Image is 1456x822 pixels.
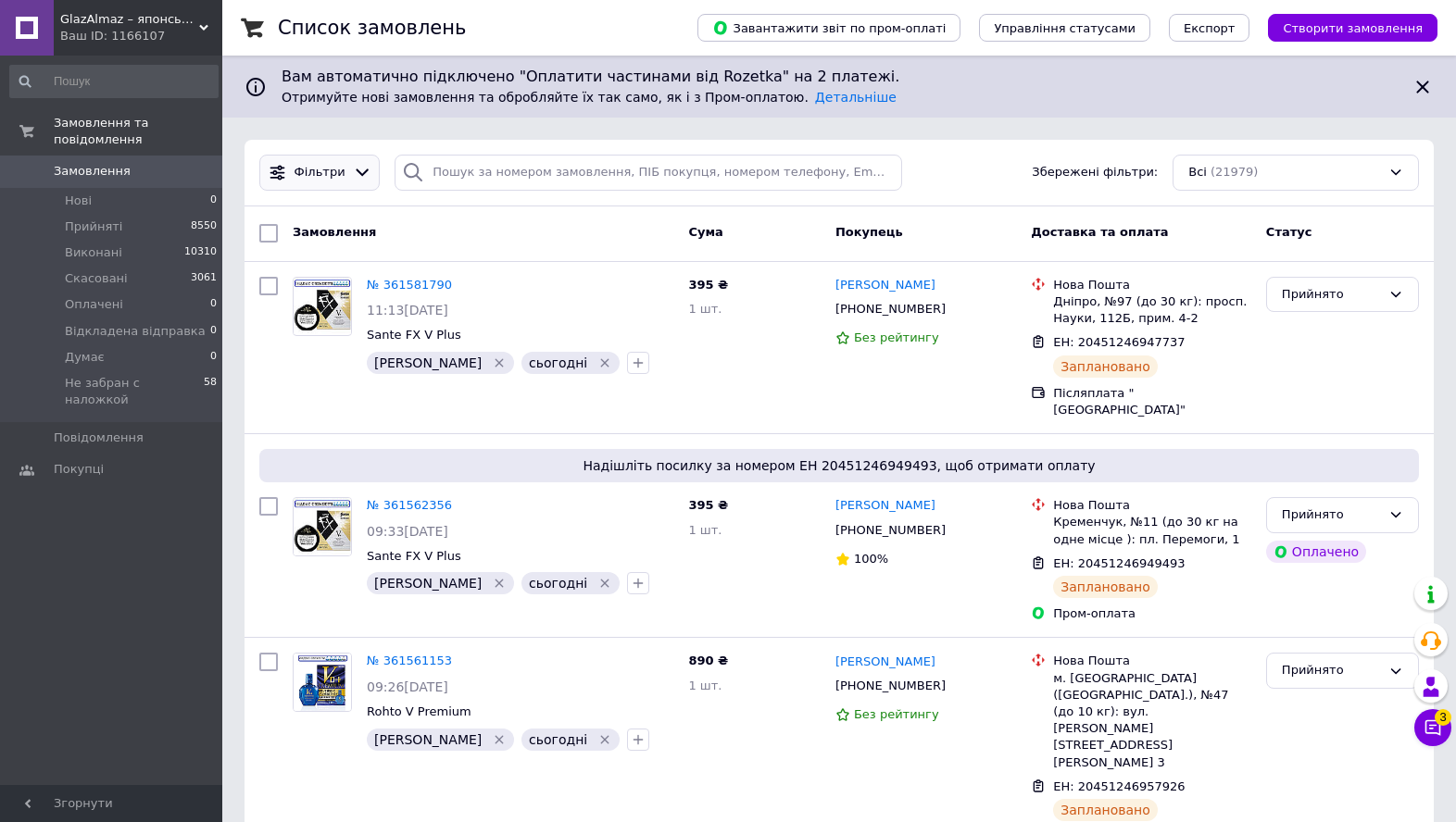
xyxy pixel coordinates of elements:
[191,270,217,287] span: 3061
[1282,505,1381,525] div: Прийнято
[1053,653,1251,669] div: Нова Пошта
[267,456,1412,475] span: Надішліть посилку за номером ЕН 20451246949493, щоб отримати оплату
[1283,21,1423,35] span: Створити замовлення
[293,277,352,336] a: Фото товару
[1053,799,1158,821] div: Заплановано
[854,330,939,344] span: Без рейтингу
[54,461,104,478] span: Покупці
[597,576,612,591] svg: Видалити мітку
[1032,164,1158,181] span: Збережені фільтри:
[204,375,217,408] span: 58
[1053,576,1158,598] div: Заплановано
[1266,225,1312,239] span: Статус
[65,323,206,340] span: Відкладена відправка
[1249,20,1437,34] a: Створити замовлення
[1053,605,1251,622] div: Пром-оплата
[1053,514,1251,547] div: Кременчук, №11 (до 30 кг на одне місце ): пл. Перемоги, 1
[210,349,217,366] span: 0
[712,19,946,36] span: Завантажити звіт по пром-оплаті
[688,302,722,316] span: 1 шт.
[65,244,122,261] span: Виконані
[210,323,217,340] span: 0
[293,225,376,239] span: Замовлення
[835,277,935,294] a: [PERSON_NAME]
[60,28,222,44] div: Ваш ID: 1166107
[367,278,452,292] a: № 361581790
[597,355,612,370] svg: Видалити мітку
[294,498,351,554] img: Фото товару
[54,430,144,446] span: Повідомлення
[1188,164,1207,181] span: Всі
[815,90,897,105] a: Детальніше
[65,193,92,209] span: Нові
[835,497,935,515] a: [PERSON_NAME]
[994,21,1136,35] span: Управління статусами
[1053,670,1251,771] div: м. [GEOGRAPHIC_DATA] ([GEOGRAPHIC_DATA].), №47 (до 10 кг): вул. [PERSON_NAME][STREET_ADDRESS][PER...
[492,576,507,591] svg: Видалити мітку
[1169,14,1250,42] button: Експорт
[60,11,199,28] span: GlazAlmaz – японські краплі для очей
[367,524,448,539] span: 09:33[DATE]
[1268,14,1437,42] button: Створити замовлення
[1053,385,1251,418] div: Післяплата "[GEOGRAPHIC_DATA]"
[1053,277,1251,293] div: Нова Пошта
[282,67,1397,88] span: Вам автоматично підключено "Оплатити частинами від Rozetka" на 2 платежі.
[688,278,728,292] span: 395 ₴
[697,14,960,42] button: Завантажити звіт по пром-оплаті
[278,17,466,39] h1: Список замовлень
[210,193,217,209] span: 0
[191,218,217,235] span: 8550
[367,654,452,667] a: № 361561153
[529,355,587,370] span: сьогодні
[835,654,935,671] a: [PERSON_NAME]
[293,497,352,556] a: Фото товару
[293,653,352,712] a: Фото товару
[1266,541,1366,563] div: Оплачено
[395,155,902,191] input: Пошук за номером замовлення, ПІБ покупця, номером телефону, Email, номером накладної
[367,704,471,718] a: Rohto V Premium
[374,576,482,591] span: [PERSON_NAME]
[367,549,461,563] a: Sante FX V Plus
[294,278,351,334] img: Фото товару
[1031,225,1168,239] span: Доставка та оплата
[1211,165,1259,179] span: (21979)
[688,225,722,239] span: Cума
[835,302,946,316] span: [PHONE_NUMBER]
[54,115,222,148] span: Замовлення та повідомлення
[1053,497,1251,514] div: Нова Пошта
[688,523,722,537] span: 1 шт.
[282,90,897,105] span: Отримуйте нові замовлення та обробляйте їх так само, як і з Пром-оплатою.
[1053,556,1185,570] span: ЕН: 20451246949493
[65,218,122,235] span: Прийняті
[184,244,217,261] span: 10310
[597,732,612,747] svg: Видалити мітку
[210,296,217,313] span: 0
[1414,709,1451,746] button: Чат з покупцем3
[367,498,452,512] a: № 361562356
[688,498,728,512] span: 395 ₴
[854,707,939,721] span: Без рейтингу
[374,355,482,370] span: [PERSON_NAME]
[529,576,587,591] span: сьогодні
[65,270,128,287] span: Скасовані
[688,654,728,667] span: 890 ₴
[979,14,1150,42] button: Управління статусами
[835,523,946,537] span: [PHONE_NUMBER]
[1053,355,1158,378] div: Заплановано
[294,654,351,711] img: Фото товару
[65,375,204,408] span: Не забран с наложкой
[835,679,946,692] span: [PHONE_NUMBER]
[492,732,507,747] svg: Видалити мітку
[1184,21,1236,35] span: Експорт
[9,65,219,98] input: Пошук
[1053,335,1185,349] span: ЕН: 20451246947737
[854,552,888,566] span: 100%
[1282,661,1381,680] div: Прийнято
[367,328,461,342] a: Sante FX V Plus
[835,225,903,239] span: Покупець
[54,163,131,180] span: Замовлення
[1435,709,1451,726] span: 3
